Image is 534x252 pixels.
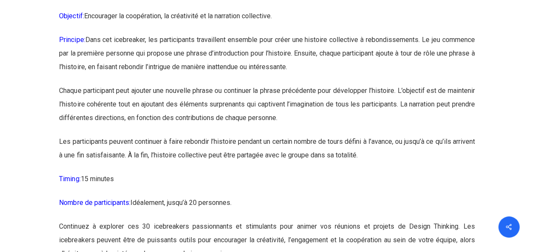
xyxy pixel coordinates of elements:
p: 15 minutes [59,172,475,196]
span: Objectif: [59,12,84,20]
p: Encourager la coopération, la créativité et la narration collective. [59,9,475,33]
span: Timing: [59,175,80,183]
span: Principe: [59,36,85,44]
p: Dans cet icebreaker, les participants travaillent ensemble pour créer une histoire collective à r... [59,33,475,84]
p: Chaque participant peut ajouter une nouvelle phrase ou continuer la phrase précédente pour dévelo... [59,84,475,135]
p: Idéalement, jusqu’à 20 personnes. [59,196,475,220]
p: Les participants peuvent continuer à faire rebondir l’histoire pendant un certain nombre de tours... [59,135,475,172]
span: Nombre de participants: [59,199,130,207]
